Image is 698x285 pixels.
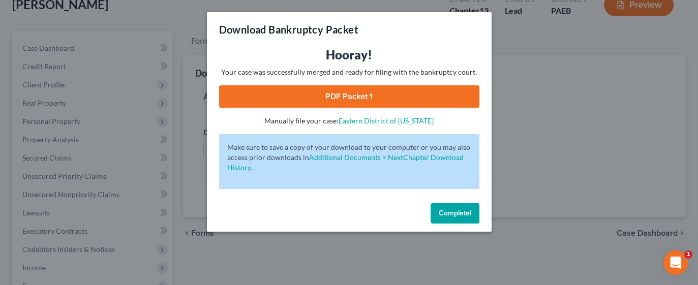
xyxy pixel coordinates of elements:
[227,153,464,172] a: Additional Documents > NextChapter Download History.
[431,203,479,224] button: Complete!
[219,47,479,63] h3: Hooray!
[439,209,471,217] span: Complete!
[219,85,479,108] a: PDF Packet 1
[663,250,688,275] iframe: Intercom live chat
[219,116,479,126] p: Manually file your case:
[339,116,434,125] a: Eastern District of [US_STATE]
[684,250,692,259] span: 1
[219,67,479,77] p: Your case was successfully merged and ready for filing with the bankruptcy court.
[219,22,358,37] h3: Download Bankruptcy Packet
[227,142,471,173] p: Make sure to save a copy of your download to your computer or you may also access prior downloads in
